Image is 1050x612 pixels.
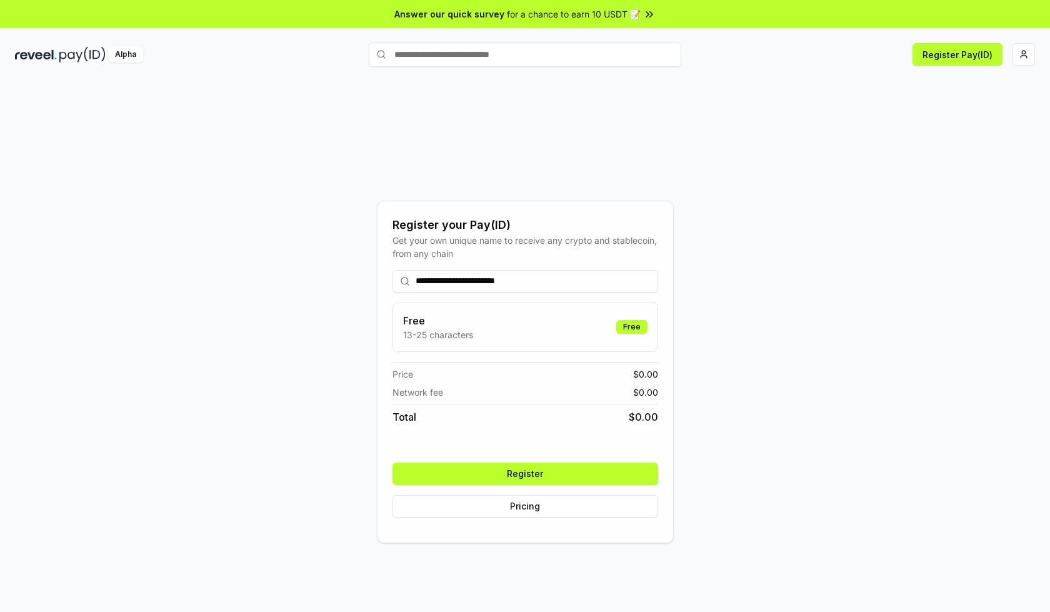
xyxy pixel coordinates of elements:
span: Total [392,409,416,424]
span: $ 0.00 [633,386,658,399]
span: for a chance to earn 10 USDT 📝 [507,8,641,21]
p: 13-25 characters [403,328,473,341]
button: Register [392,463,658,485]
span: Price [392,368,413,381]
button: Register Pay(ID) [912,43,1002,66]
img: pay_id [59,47,106,63]
span: Network fee [392,386,443,399]
button: Pricing [392,495,658,518]
span: $ 0.00 [633,368,658,381]
div: Free [616,320,647,334]
span: Answer our quick survey [394,8,504,21]
img: reveel_dark [15,47,57,63]
div: Alpha [108,47,143,63]
div: Get your own unique name to receive any crypto and stablecoin, from any chain [392,234,658,260]
span: $ 0.00 [629,409,658,424]
h3: Free [403,313,473,328]
div: Register your Pay(ID) [392,216,658,234]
